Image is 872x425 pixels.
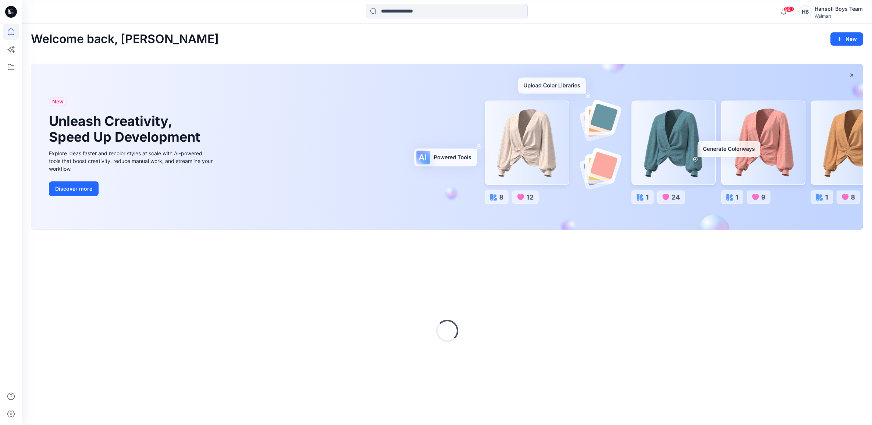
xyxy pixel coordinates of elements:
div: Explore ideas faster and recolor styles at scale with AI-powered tools that boost creativity, red... [49,149,214,173]
span: 99+ [783,6,794,12]
h1: Unleash Creativity, Speed Up Development [49,113,203,145]
div: Walmart [815,13,863,19]
button: New [830,32,863,46]
div: Hansoll Boys Team [815,4,863,13]
a: Discover more [49,181,214,196]
div: HB [798,5,812,18]
button: Discover more [49,181,99,196]
span: New [52,97,64,106]
h2: Welcome back, [PERSON_NAME] [31,32,219,46]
